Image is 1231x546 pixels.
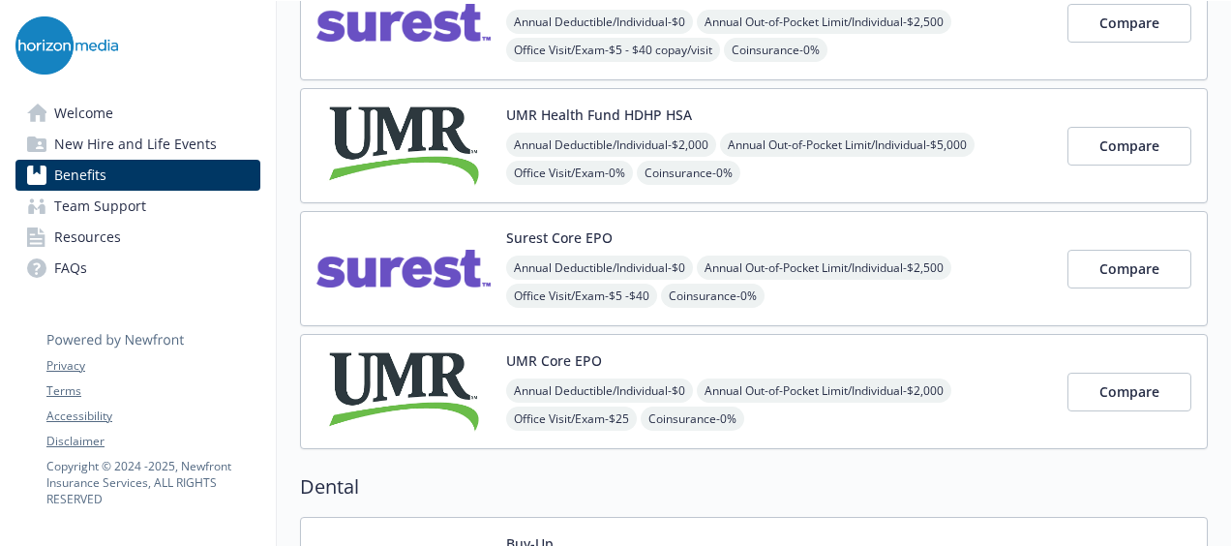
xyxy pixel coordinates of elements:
span: Resources [54,222,121,253]
button: Surest Core EPO [506,227,613,248]
button: UMR Core EPO [506,350,602,371]
img: Surest carrier logo [316,227,491,310]
span: Annual Out-of-Pocket Limit/Individual - $2,000 [697,379,951,403]
button: Compare [1067,373,1191,411]
span: Compare [1099,382,1159,401]
span: Coinsurance - 0% [724,38,827,62]
span: Office Visit/Exam - 0% [506,161,633,185]
span: Coinsurance - 0% [641,407,744,431]
span: Office Visit/Exam - $5 -$40 [506,284,657,308]
span: Annual Out-of-Pocket Limit/Individual - $2,500 [697,10,951,34]
span: Coinsurance - 0% [637,161,740,185]
span: Benefits [54,160,106,191]
span: Annual Deductible/Individual - $0 [506,256,693,280]
h2: Dental [300,472,1208,501]
span: Compare [1099,136,1159,155]
button: Compare [1067,4,1191,43]
button: UMR Health Fund HDHP HSA [506,105,692,125]
img: UMR carrier logo [316,105,491,187]
a: FAQs [15,253,260,284]
p: Copyright © 2024 - 2025 , Newfront Insurance Services, ALL RIGHTS RESERVED [46,458,259,507]
a: Terms [46,382,259,400]
img: UMR carrier logo [316,350,491,433]
a: Team Support [15,191,260,222]
span: Annual Out-of-Pocket Limit/Individual - $5,000 [720,133,975,157]
span: FAQs [54,253,87,284]
span: Coinsurance - 0% [661,284,765,308]
span: Welcome [54,98,113,129]
a: Accessibility [46,408,259,425]
a: Disclaimer [46,433,259,450]
button: Compare [1067,250,1191,288]
a: Welcome [15,98,260,129]
a: New Hire and Life Events [15,129,260,160]
span: Annual Deductible/Individual - $2,000 [506,133,716,157]
span: Compare [1099,14,1159,32]
span: Office Visit/Exam - $25 [506,407,637,431]
span: Office Visit/Exam - $5 - $40 copay/visit [506,38,720,62]
button: Compare [1067,127,1191,166]
span: Annual Deductible/Individual - $0 [506,379,693,403]
span: Compare [1099,259,1159,278]
span: Team Support [54,191,146,222]
span: Annual Out-of-Pocket Limit/Individual - $2,500 [697,256,951,280]
span: Annual Deductible/Individual - $0 [506,10,693,34]
a: Benefits [15,160,260,191]
span: New Hire and Life Events [54,129,217,160]
a: Privacy [46,357,259,375]
a: Resources [15,222,260,253]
